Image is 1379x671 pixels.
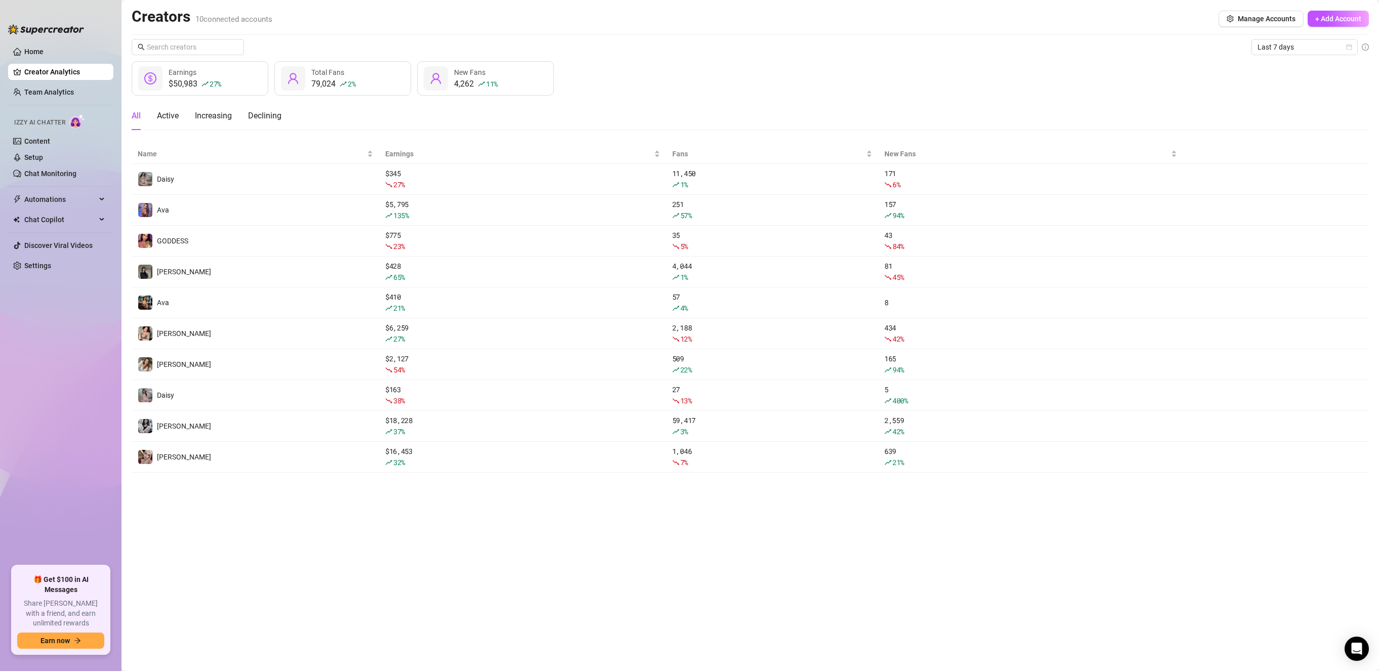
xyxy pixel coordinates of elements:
[169,78,221,90] div: $50,983
[385,459,392,466] span: rise
[893,211,904,220] span: 94 %
[348,79,355,89] span: 2 %
[169,68,196,76] span: Earnings
[884,366,891,373] span: rise
[1308,11,1369,27] button: + Add Account
[17,599,104,628] span: Share [PERSON_NAME] with a friend, and earn unlimited rewards
[74,637,81,644] span: arrow-right
[40,637,70,645] span: Earn now
[884,243,891,250] span: fall
[157,237,188,245] span: GODDESS
[385,428,392,435] span: rise
[157,268,211,276] span: [PERSON_NAME]
[680,303,688,313] span: 4 %
[878,144,1183,164] th: New Fans
[138,203,152,217] img: Ava
[385,212,392,219] span: rise
[13,195,21,203] span: thunderbolt
[157,422,211,430] span: [PERSON_NAME]
[893,241,904,251] span: 84 %
[138,44,145,51] span: search
[385,305,392,312] span: rise
[893,365,904,374] span: 94 %
[138,326,152,341] img: Jenna
[884,148,1169,159] span: New Fans
[884,322,1177,345] div: 434
[672,459,679,466] span: fall
[672,181,679,188] span: rise
[393,303,405,313] span: 21 %
[1258,39,1352,55] span: Last 7 days
[24,64,105,80] a: Creator Analytics
[385,181,392,188] span: fall
[672,261,872,283] div: 4,044
[385,243,392,250] span: fall
[157,175,174,183] span: Daisy
[884,230,1177,252] div: 43
[680,272,688,282] span: 1 %
[157,329,211,338] span: [PERSON_NAME]
[157,206,169,214] span: Ava
[379,144,666,164] th: Earnings
[311,78,355,90] div: 79,024
[138,450,152,464] img: Anna
[393,457,405,467] span: 32 %
[1346,44,1352,50] span: calendar
[201,80,209,88] span: rise
[24,262,51,270] a: Settings
[884,459,891,466] span: rise
[8,24,84,34] img: logo-BBDzfeDw.svg
[672,305,679,312] span: rise
[138,172,152,186] img: Daisy
[884,397,891,404] span: rise
[680,180,688,189] span: 1 %
[478,80,485,88] span: rise
[893,334,904,344] span: 42 %
[17,575,104,595] span: 🎁 Get $100 in AI Messages
[884,297,1177,308] div: 8
[393,180,405,189] span: 27 %
[195,110,232,122] div: Increasing
[138,234,152,248] img: GODDESS
[884,212,891,219] span: rise
[385,353,660,375] div: $ 2,127
[385,335,392,343] span: rise
[132,144,379,164] th: Name
[893,272,904,282] span: 45 %
[13,216,20,223] img: Chat Copilot
[195,15,272,24] span: 10 connected accounts
[680,427,688,436] span: 3 %
[393,427,405,436] span: 37 %
[24,153,43,161] a: Setup
[884,446,1177,468] div: 639
[147,41,230,53] input: Search creators
[672,384,872,406] div: 27
[157,110,179,122] div: Active
[486,79,498,89] span: 11 %
[385,384,660,406] div: $ 163
[138,148,365,159] span: Name
[385,397,392,404] span: fall
[385,168,660,190] div: $ 345
[680,365,692,374] span: 22 %
[680,457,688,467] span: 7 %
[138,388,152,402] img: Daisy
[680,334,692,344] span: 12 %
[672,335,679,343] span: fall
[138,296,152,310] img: Ava
[884,353,1177,375] div: 165
[884,181,891,188] span: fall
[884,384,1177,406] div: 5
[385,291,660,314] div: $ 410
[884,199,1177,221] div: 157
[1238,15,1295,23] span: Manage Accounts
[672,397,679,404] span: fall
[385,230,660,252] div: $ 775
[393,272,405,282] span: 65 %
[385,415,660,437] div: $ 18,228
[138,265,152,279] img: Anna
[893,457,904,467] span: 21 %
[893,427,904,436] span: 42 %
[672,148,864,159] span: Fans
[248,110,281,122] div: Declining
